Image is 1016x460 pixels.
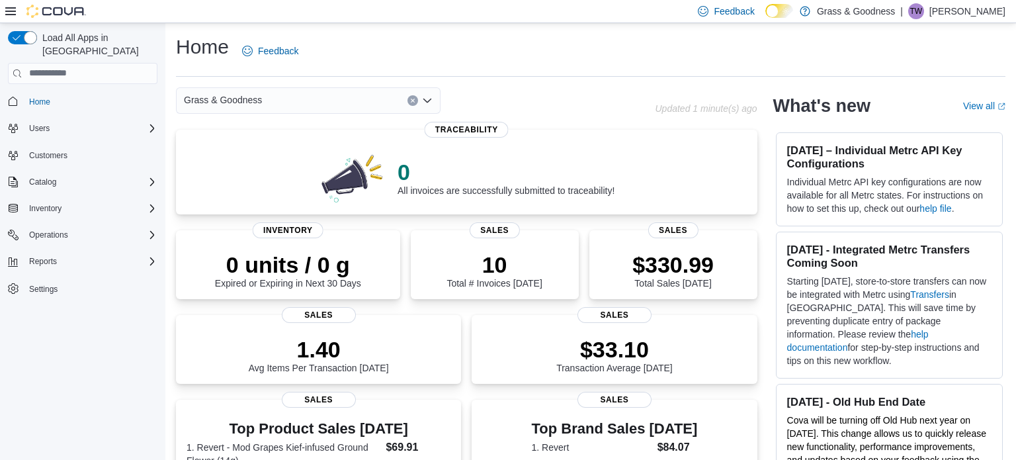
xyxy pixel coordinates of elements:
span: Sales [577,392,652,408]
p: $330.99 [632,252,714,278]
span: Catalog [29,177,56,187]
div: Total # Invoices [DATE] [446,252,542,289]
h3: [DATE] – Individual Metrc API Key Configurations [787,144,992,170]
button: Inventory [24,201,67,216]
h3: [DATE] - Old Hub End Date [787,395,992,408]
button: Catalog [24,174,62,190]
span: Settings [29,284,58,295]
nav: Complex example [8,87,157,333]
p: 0 units / 0 g [215,252,361,278]
a: Customers [24,148,73,163]
p: Updated 1 minute(s) ago [655,103,757,114]
span: Users [24,120,157,136]
a: Transfers [910,289,949,300]
span: Catalog [24,174,157,190]
a: View allExternal link [963,101,1005,111]
span: Settings [24,280,157,297]
span: Operations [24,227,157,243]
p: [PERSON_NAME] [929,3,1005,19]
a: help documentation [787,329,929,353]
span: Inventory [29,203,62,214]
span: Customers [29,150,67,161]
p: 0 [398,159,614,185]
button: Inventory [3,199,163,218]
span: Load All Apps in [GEOGRAPHIC_DATA] [37,31,157,58]
button: Clear input [407,95,418,106]
button: Home [3,92,163,111]
button: Open list of options [422,95,433,106]
svg: External link [997,103,1005,111]
button: Reports [3,252,163,271]
p: Starting [DATE], store-to-store transfers can now be integrated with Metrc using in [GEOGRAPHIC_D... [787,275,992,367]
div: Avg Items Per Transaction [DATE] [249,336,389,373]
button: Users [24,120,55,136]
p: Individual Metrc API key configurations are now available for all Metrc states. For instructions ... [787,175,992,215]
p: | [900,3,903,19]
h3: [DATE] - Integrated Metrc Transfers Coming Soon [787,243,992,269]
p: 10 [446,252,542,278]
h3: Top Brand Sales [DATE] [532,421,698,437]
span: Customers [24,147,157,163]
a: Settings [24,281,63,297]
h2: What's new [773,95,870,116]
p: 1.40 [249,336,389,363]
div: All invoices are successfully submitted to traceability! [398,159,614,196]
div: Expired or Expiring in Next 30 Days [215,252,361,289]
dt: 1. Revert [532,441,652,454]
img: Cova [26,5,86,18]
span: Sales [577,307,652,323]
a: Home [24,94,56,110]
h1: Home [176,34,229,60]
span: Traceability [425,122,509,138]
span: Sales [470,222,520,238]
span: Sales [648,222,698,238]
span: Feedback [258,44,298,58]
span: Inventory [253,222,323,238]
span: Users [29,123,50,134]
a: help file [919,203,951,214]
button: Customers [3,146,163,165]
h3: Top Product Sales [DATE] [187,421,450,437]
input: Dark Mode [765,4,793,18]
div: Transaction Average [DATE] [556,336,673,373]
p: Grass & Goodness [817,3,895,19]
button: Reports [24,253,62,269]
img: 0 [318,151,387,204]
button: Catalog [3,173,163,191]
span: Home [24,93,157,110]
span: Home [29,97,50,107]
span: Inventory [24,201,157,216]
div: Tyler Whiting [908,3,924,19]
dd: $84.07 [657,439,698,455]
span: Sales [282,392,356,408]
span: TW [910,3,923,19]
span: Operations [29,230,68,240]
span: Feedback [714,5,754,18]
div: Total Sales [DATE] [632,252,714,289]
span: Grass & Goodness [184,92,262,108]
button: Settings [3,279,163,298]
span: Sales [282,307,356,323]
button: Operations [3,226,163,244]
span: Reports [29,256,57,267]
button: Users [3,119,163,138]
p: $33.10 [556,336,673,363]
button: Operations [24,227,73,243]
dd: $69.91 [386,439,450,455]
span: Reports [24,253,157,269]
a: Feedback [237,38,304,64]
